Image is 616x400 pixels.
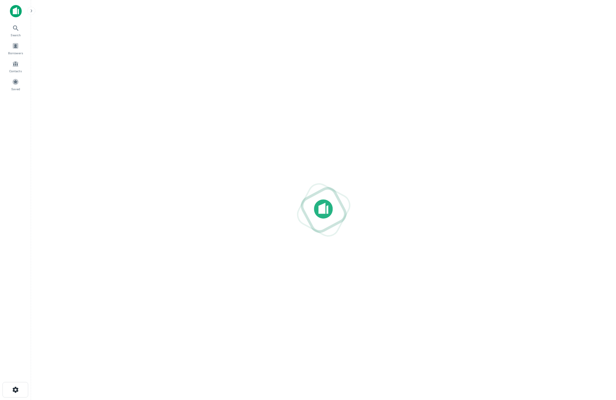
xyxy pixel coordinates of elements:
[10,5,22,17] img: capitalize-icon.png
[9,69,22,73] span: Contacts
[2,40,29,57] a: Borrowers
[2,76,29,93] a: Saved
[2,58,29,75] a: Contacts
[11,87,20,91] span: Saved
[11,33,21,38] span: Search
[585,331,616,360] iframe: Chat Widget
[8,51,23,56] span: Borrowers
[2,22,29,39] a: Search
